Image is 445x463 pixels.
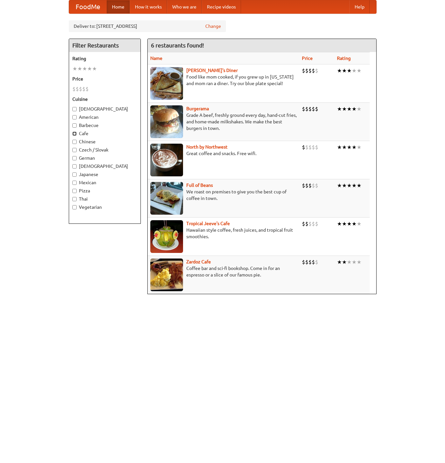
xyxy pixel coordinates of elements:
[347,144,352,151] li: ★
[349,0,370,13] a: Help
[150,144,183,176] img: north.jpg
[352,182,357,189] li: ★
[72,138,137,145] label: Chinese
[72,76,137,82] h5: Price
[72,148,77,152] input: Czech / Slovak
[72,163,137,169] label: [DEMOGRAPHIC_DATA]
[342,105,347,113] li: ★
[72,187,137,194] label: Pizza
[337,182,342,189] li: ★
[186,221,230,226] a: Tropical Jeeve's Cafe
[150,74,297,87] p: Food like mom cooked, if you grew up in [US_STATE] and mom ran a diner. Try our blue plate special!
[312,144,315,151] li: $
[107,0,130,13] a: Home
[342,182,347,189] li: ★
[205,23,221,29] a: Change
[167,0,202,13] a: Who we are
[186,106,209,111] b: Burgerama
[352,144,357,151] li: ★
[357,105,362,113] li: ★
[186,183,213,188] a: Full of Beans
[72,130,137,137] label: Cafe
[337,56,351,61] a: Rating
[352,67,357,74] li: ★
[347,105,352,113] li: ★
[85,85,89,93] li: $
[72,96,137,102] h5: Cuisine
[186,68,238,73] a: [PERSON_NAME]'s Diner
[72,147,137,153] label: Czech / Slovak
[72,106,137,112] label: [DEMOGRAPHIC_DATA]
[72,171,137,178] label: Japanese
[150,265,297,278] p: Coffee bar and sci-fi bookshop. Come in for an espresso or a slice of our famous pie.
[312,258,315,266] li: $
[305,144,308,151] li: $
[72,140,77,144] input: Chinese
[337,144,342,151] li: ★
[72,85,76,93] li: $
[315,220,318,227] li: $
[337,67,342,74] li: ★
[312,220,315,227] li: $
[69,0,107,13] a: FoodMe
[357,144,362,151] li: ★
[302,56,313,61] a: Price
[72,65,77,72] li: ★
[308,182,312,189] li: $
[302,220,305,227] li: $
[72,172,77,177] input: Japanese
[305,105,308,113] li: $
[186,144,228,150] a: North by Northwest
[72,115,77,119] input: American
[347,182,352,189] li: ★
[302,105,305,113] li: $
[150,182,183,215] img: beans.jpg
[72,181,77,185] input: Mexican
[337,220,342,227] li: ★
[342,258,347,266] li: ★
[302,258,305,266] li: $
[302,144,305,151] li: $
[342,220,347,227] li: ★
[150,112,297,132] p: Grade A beef, freshly ground every day, hand-cut fries, and home-made milkshakes. We make the bes...
[72,122,137,129] label: Barbecue
[150,220,183,253] img: jeeves.jpg
[186,259,211,264] a: Zardoz Cafe
[357,258,362,266] li: ★
[72,107,77,111] input: [DEMOGRAPHIC_DATA]
[79,85,82,93] li: $
[130,0,167,13] a: How it works
[315,105,318,113] li: $
[305,182,308,189] li: $
[342,67,347,74] li: ★
[92,65,97,72] li: ★
[87,65,92,72] li: ★
[315,144,318,151] li: $
[357,182,362,189] li: ★
[337,258,342,266] li: ★
[72,114,137,120] label: American
[72,132,77,136] input: Cafe
[347,220,352,227] li: ★
[357,67,362,74] li: ★
[72,204,137,210] label: Vegetarian
[72,205,77,209] input: Vegetarian
[308,105,312,113] li: $
[347,67,352,74] li: ★
[150,227,297,240] p: Hawaiian style coffee, fresh juices, and tropical fruit smoothies.
[352,258,357,266] li: ★
[315,258,318,266] li: $
[347,258,352,266] li: ★
[72,156,77,160] input: German
[312,67,315,74] li: $
[72,197,77,201] input: Thai
[150,105,183,138] img: burgerama.jpg
[357,220,362,227] li: ★
[337,105,342,113] li: ★
[342,144,347,151] li: ★
[82,65,87,72] li: ★
[150,56,162,61] a: Name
